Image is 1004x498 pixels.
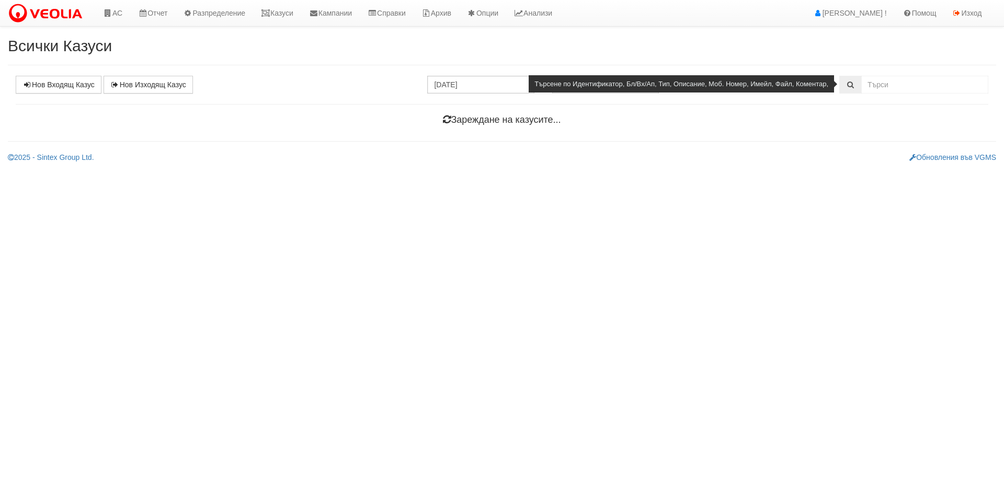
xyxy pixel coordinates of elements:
[8,3,87,25] img: VeoliaLogo.png
[104,76,193,94] a: Нов Изходящ Казус
[8,37,996,54] h2: Всички Казуси
[861,76,988,94] input: Търсене по Идентификатор, Бл/Вх/Ап, Тип, Описание, Моб. Номер, Имейл, Файл, Коментар,
[909,153,996,161] a: Обновления във VGMS
[16,76,101,94] a: Нов Входящ Казус
[8,153,94,161] a: 2025 - Sintex Group Ltd.
[16,115,988,125] h4: Зареждане на казусите...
